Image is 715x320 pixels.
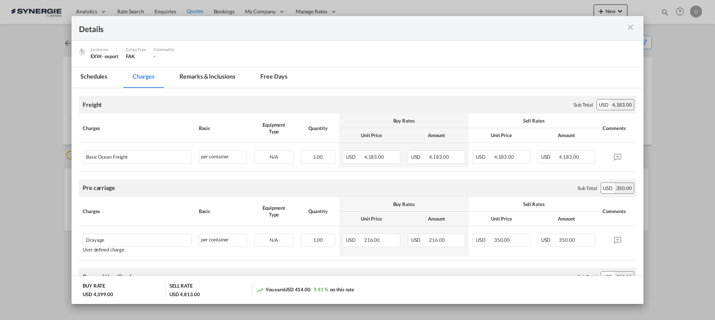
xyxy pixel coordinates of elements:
div: Basic Ocean Freight [86,151,162,160]
span: 9.41 % [314,286,328,292]
md-tab-item: Remarks & Inclusions [171,67,244,88]
th: Comments [599,114,636,143]
span: USD [346,154,363,160]
th: Amount [534,212,599,226]
div: SELL RATE [169,282,193,291]
img: cargo.png [78,48,86,56]
span: USD [411,154,428,160]
div: 280.00 [614,272,634,282]
div: FAK [126,53,146,60]
div: BUY RATE [83,282,105,291]
md-icon: icon-close m-3 fg-AAA8AD cursor [626,23,635,32]
div: Buy Rates [343,201,465,207]
span: 4,183.00 [494,154,514,160]
div: per container [199,151,247,164]
div: Sell Rates [473,117,595,124]
th: Unit Price [339,212,404,226]
th: Comments [599,197,636,226]
span: 216.00 [364,237,380,243]
div: - export [102,53,118,60]
div: Quantity [301,208,335,215]
span: 1.00 [313,154,323,160]
th: Unit Price [469,212,534,226]
div: per container [199,234,247,247]
div: Pre carriage [83,184,115,192]
div: 4,183.00 [610,99,634,110]
div: Quantity [301,125,335,132]
md-dialog: Port of Origin ... [71,16,643,304]
md-tab-item: Free days [251,67,296,88]
md-icon: icon-trending-up [256,286,264,294]
div: Basis [199,125,247,132]
span: USD [346,237,363,243]
md-pagination-wrapper: Use the left and right arrow keys to navigate between tabs [71,67,304,88]
span: 4,183.00 [364,154,384,160]
th: Unit Price [469,128,534,143]
th: Amount [404,212,469,226]
div: Sell Rates [473,201,595,207]
div: Sub Total [578,273,597,280]
th: Amount [534,128,599,143]
div: Equipment Type [254,121,293,135]
div: USD [601,183,614,193]
span: USD [541,154,558,160]
div: Details [79,23,580,33]
span: 350.00 [494,237,510,243]
span: USD 414.00 [284,286,311,292]
div: Charges [83,208,191,215]
md-tab-item: Charges [124,67,163,88]
div: Buy Rates [343,117,465,124]
div: Cargo Type [126,46,146,53]
span: N/A [270,237,278,243]
div: USD [597,99,610,110]
md-tab-item: Schedules [71,67,116,88]
span: 350.00 [559,237,575,243]
div: Sub Total [573,101,593,108]
th: Unit Price [339,128,404,143]
div: Incoterms [90,46,118,53]
div: Freight [83,101,102,109]
div: Drayage [86,234,162,243]
div: USD 4,399.00 [83,291,113,298]
span: 4,183.00 [559,154,579,160]
div: Basis [199,208,247,215]
th: Amount [404,128,469,143]
div: USD 4,813.00 [169,291,200,298]
div: 350.00 [614,183,634,193]
span: USD [476,237,493,243]
div: EXW [90,53,118,60]
div: USD [601,272,614,282]
span: USD [476,154,493,160]
div: Charges [83,125,191,132]
span: 1.00 [313,237,323,243]
div: Equipment Type [254,205,293,218]
div: Commodity [154,46,174,53]
div: You earn on this rate [256,286,354,294]
div: Sub Total [578,185,597,191]
span: N/A [270,154,278,160]
div: Doc and Handling fees [83,273,141,281]
span: 216.00 [429,237,445,243]
span: - [154,53,156,59]
span: USD [541,237,558,243]
span: USD [411,237,428,243]
div: User defined charge [83,247,191,253]
span: 4,183.00 [429,154,449,160]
